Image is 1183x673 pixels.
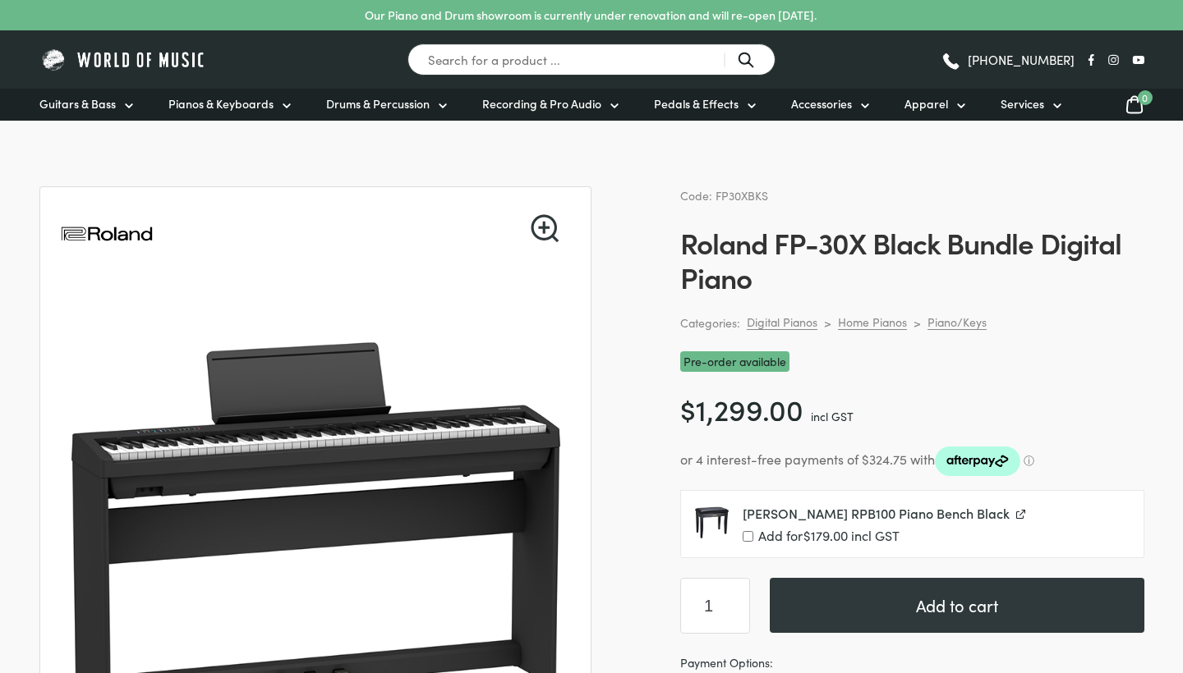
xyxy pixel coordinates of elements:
span: [PHONE_NUMBER] [968,53,1075,66]
input: Add for$179.00 incl GST [743,531,753,542]
bdi: 1,299.00 [680,388,803,428]
span: Apparel [905,95,948,112]
h1: Roland FP-30X Black Bundle Digital Piano [680,225,1144,294]
span: Recording & Pro Audio [482,95,601,112]
span: Services [1001,95,1044,112]
span: Pre-order available [680,351,789,372]
a: Digital Pianos [747,314,817,330]
span: $ [803,526,811,544]
span: [PERSON_NAME] RPB100 Piano Bench Black [743,504,1010,522]
p: Our Piano and Drum showroom is currently under renovation and will re-open [DATE]. [365,7,817,24]
span: Drums & Percussion [326,95,430,112]
img: World of Music [39,47,208,72]
span: 179.00 [803,526,848,544]
span: Accessories [791,95,852,112]
span: Guitars & Bass [39,95,116,112]
a: [PHONE_NUMBER] [941,48,1075,72]
span: Categories: [680,314,740,332]
input: Search for a product ... [407,43,776,76]
span: Pedals & Effects [654,95,739,112]
label: Add for [743,529,1130,544]
a: Piano/Keys [928,314,987,330]
span: incl GST [851,526,900,544]
div: > [824,315,831,330]
iframe: Chat with our support team [945,492,1183,673]
button: Add to cart [770,578,1144,633]
div: > [914,315,921,330]
span: Code: FP30XBKS [680,187,768,204]
img: Roland-RPB100-Piano-Bench-Black [694,504,730,539]
span: $ [680,388,696,428]
span: Pianos & Keyboards [168,95,274,112]
span: Payment Options: [680,653,1144,672]
span: 0 [1138,90,1153,105]
a: Home Pianos [838,314,907,330]
span: incl GST [811,408,854,424]
input: Product quantity [680,578,750,634]
img: Roland [60,187,154,281]
a: View full-screen image gallery [531,214,559,242]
